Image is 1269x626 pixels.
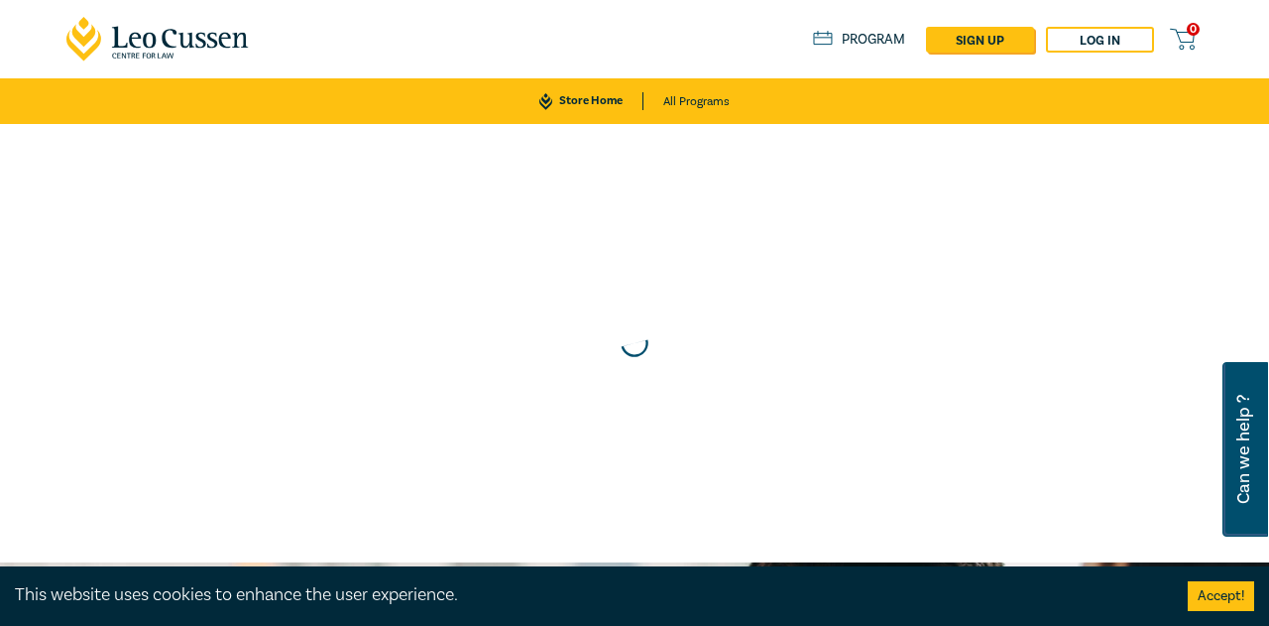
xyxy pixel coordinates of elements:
[15,582,1158,608] div: This website uses cookies to enhance the user experience.
[663,78,730,124] a: All Programs
[1046,27,1154,53] a: Log in
[539,92,643,110] a: Store Home
[1188,581,1254,611] button: Accept cookies
[926,27,1034,53] a: sign up
[813,31,905,49] a: Program
[1187,23,1200,36] span: 0
[1234,374,1253,525] span: Can we help ?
